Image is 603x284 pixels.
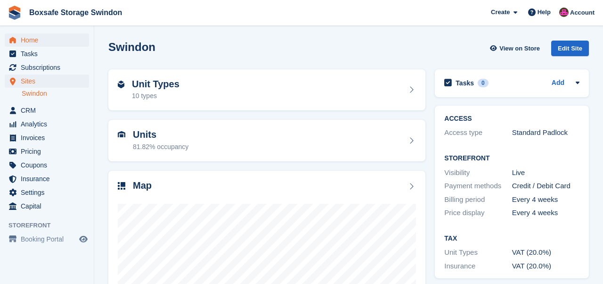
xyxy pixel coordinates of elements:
a: menu [5,33,89,47]
span: Booking Portal [21,233,77,246]
a: Boxsafe Storage Swindon [25,5,126,20]
img: unit-type-icn-2b2737a686de81e16bb02015468b77c625bbabd49415b5ef34ead5e3b44a266d.svg [118,81,124,88]
h2: Swindon [108,41,155,53]
a: menu [5,233,89,246]
a: Unit Types 10 types [108,69,425,111]
div: Price display [444,208,512,218]
a: menu [5,104,89,117]
div: Unit Types [444,247,512,258]
h2: Storefront [444,155,579,162]
div: Billing period [444,194,512,205]
div: Standard Padlock [512,127,579,138]
div: Visibility [444,167,512,178]
span: Capital [21,200,77,213]
div: Access type [444,127,512,138]
div: VAT (20.0%) [512,261,579,272]
h2: Tasks [456,79,474,87]
span: Tasks [21,47,77,60]
a: menu [5,117,89,131]
div: Live [512,167,579,178]
div: Credit / Debit Card [512,181,579,192]
img: unit-icn-7be61d7bf1b0ce9d3e12c5938cc71ed9869f7b940bace4675aadf7bd6d80202e.svg [118,131,125,138]
a: Add [552,78,564,89]
h2: Units [133,129,188,140]
img: map-icn-33ee37083ee616e46c38cad1a60f524a97daa1e2b2c8c0bc3eb3415660979fc1.svg [118,182,125,190]
a: Preview store [78,234,89,245]
span: Analytics [21,117,77,131]
div: Every 4 weeks [512,194,579,205]
div: VAT (20.0%) [512,247,579,258]
h2: Tax [444,235,579,242]
a: menu [5,200,89,213]
div: Payment methods [444,181,512,192]
a: menu [5,75,89,88]
a: View on Store [489,41,544,56]
span: Create [491,8,510,17]
div: Every 4 weeks [512,208,579,218]
div: 0 [478,79,489,87]
div: 10 types [132,91,179,101]
a: menu [5,186,89,199]
a: menu [5,145,89,158]
span: Pricing [21,145,77,158]
a: Swindon [22,89,89,98]
span: Home [21,33,77,47]
span: Insurance [21,172,77,185]
div: Edit Site [551,41,589,56]
a: Edit Site [551,41,589,60]
h2: ACCESS [444,115,579,123]
img: stora-icon-8386f47178a22dfd0bd8f6a31ec36ba5ce8667c1dd55bd0f319d3a0aa187defe.svg [8,6,22,20]
span: Invoices [21,131,77,144]
a: menu [5,131,89,144]
span: Settings [21,186,77,199]
a: Units 81.82% occupancy [108,120,425,161]
span: Subscriptions [21,61,77,74]
div: Insurance [444,261,512,272]
a: menu [5,172,89,185]
span: Sites [21,75,77,88]
span: Storefront [8,221,94,230]
h2: Unit Types [132,79,179,90]
div: 81.82% occupancy [133,142,188,152]
span: Help [538,8,551,17]
span: CRM [21,104,77,117]
span: Coupons [21,159,77,172]
span: Account [570,8,595,17]
h2: Map [133,180,152,191]
a: menu [5,47,89,60]
span: View on Store [499,44,540,53]
img: Philip Matthews [559,8,569,17]
a: menu [5,159,89,172]
a: menu [5,61,89,74]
